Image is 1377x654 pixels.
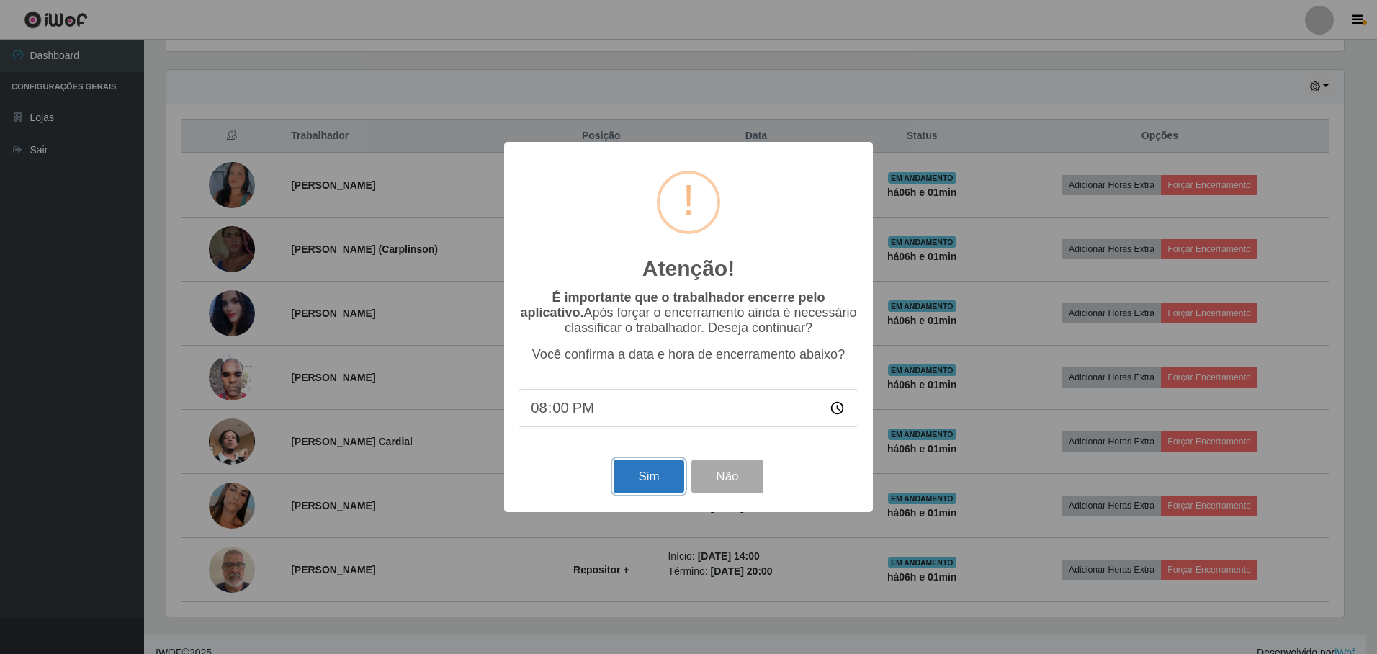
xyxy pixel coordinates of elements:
[519,347,858,362] p: Você confirma a data e hora de encerramento abaixo?
[642,256,735,282] h2: Atenção!
[691,460,763,493] button: Não
[520,290,825,320] b: É importante que o trabalhador encerre pelo aplicativo.
[519,290,858,336] p: Após forçar o encerramento ainda é necessário classificar o trabalhador. Deseja continuar?
[614,460,683,493] button: Sim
